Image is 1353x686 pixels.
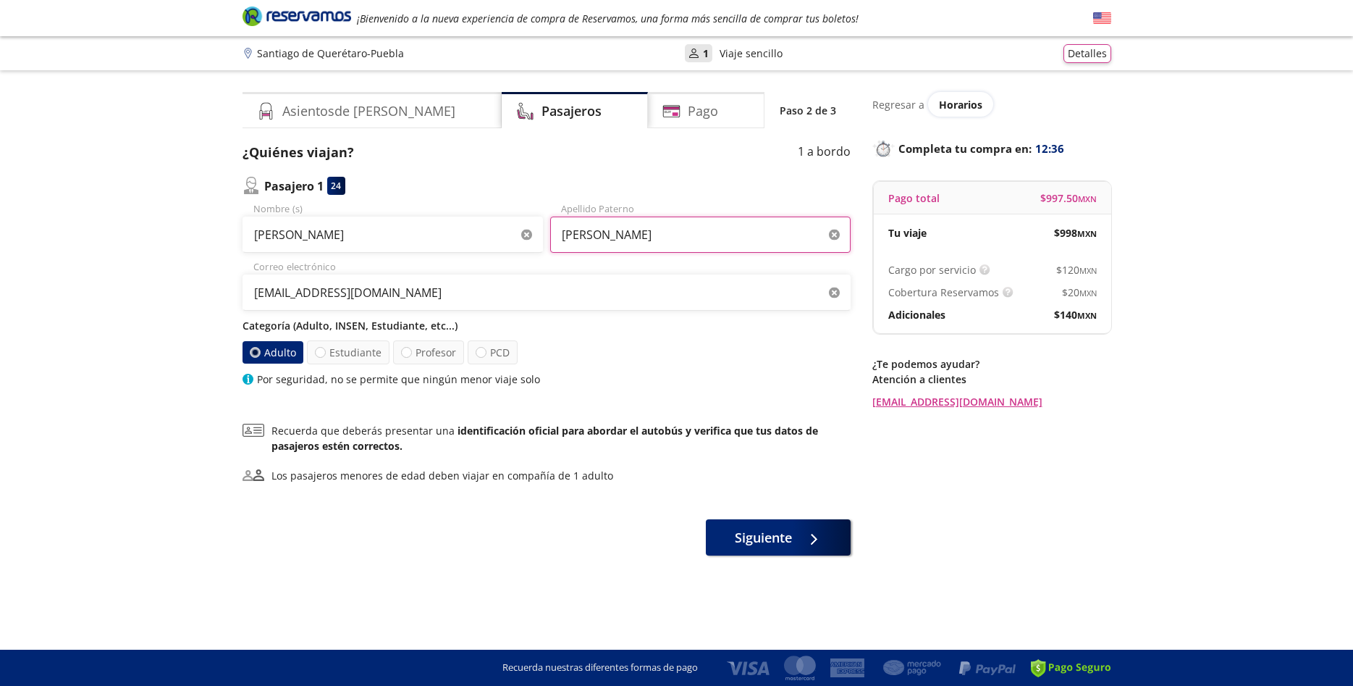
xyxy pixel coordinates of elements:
p: Paso 2 de 3 [780,103,836,118]
p: Pasajero 1 [264,177,324,195]
p: Pago total [888,191,940,206]
button: English [1093,9,1111,28]
p: Completa tu compra en : [872,138,1111,159]
p: Adicionales [888,307,945,322]
span: $ 998 [1054,225,1097,240]
small: MXN [1077,310,1097,321]
p: Cargo por servicio [888,262,976,277]
small: MXN [1077,228,1097,239]
p: Viaje sencillo [720,46,783,61]
label: Adulto [242,341,303,364]
p: 1 a bordo [798,143,851,162]
span: $ 140 [1054,307,1097,322]
p: Tu viaje [888,225,927,240]
span: $ 997.50 [1040,191,1097,206]
input: Apellido Paterno [550,217,851,253]
p: ¿Quiénes viajan? [243,143,354,162]
p: ¿Te podemos ayudar? [872,356,1111,372]
p: 1 [703,46,709,61]
h4: Pasajeros [541,101,602,121]
small: MXN [1079,265,1097,276]
span: Horarios [939,98,982,112]
label: PCD [468,340,518,364]
i: Brand Logo [243,5,351,27]
button: Siguiente [706,519,851,556]
span: Siguiente [735,528,792,548]
label: Estudiante [307,340,389,364]
b: identificación oficial para abordar el autobús y verifica que tus datos de pasajeros estén correc... [271,424,818,453]
h4: Asientos de [PERSON_NAME] [282,101,455,121]
span: 12:36 [1035,141,1064,157]
span: $ 120 [1056,262,1097,277]
p: Cobertura Reservamos [888,285,999,300]
p: Santiago de Querétaro - Puebla [257,46,404,61]
button: Detalles [1063,44,1111,63]
p: Atención a clientes [872,372,1111,387]
span: $ 20 [1062,285,1097,300]
p: Regresar a [872,97,924,112]
small: MXN [1078,193,1097,204]
em: ¡Bienvenido a la nueva experiencia de compra de Reservamos, una forma más sencilla de comprar tus... [357,12,859,25]
input: Correo electrónico [243,275,851,311]
p: Recuerda que deberás presentar una [271,423,851,453]
input: Nombre (s) [243,217,543,253]
div: Regresar a ver horarios [872,92,1111,117]
a: [EMAIL_ADDRESS][DOMAIN_NAME] [872,394,1111,409]
h4: Pago [688,101,718,121]
label: Profesor [393,340,464,364]
p: Por seguridad, no se permite que ningún menor viaje solo [257,372,540,387]
p: Recuerda nuestras diferentes formas de pago [502,661,698,675]
p: Categoría (Adulto, INSEN, Estudiante, etc...) [243,318,851,333]
a: Brand Logo [243,5,351,31]
div: 24 [327,177,345,195]
small: MXN [1079,288,1097,298]
div: Los pasajeros menores de edad deben viajar en compañía de 1 adulto [271,468,613,483]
